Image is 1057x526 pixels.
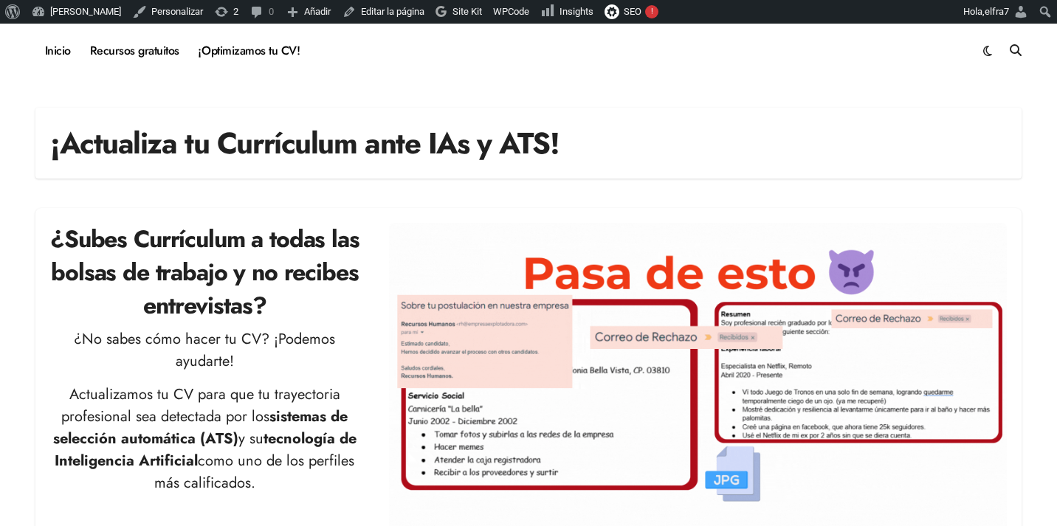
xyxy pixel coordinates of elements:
[452,6,482,17] span: Site Kit
[50,223,359,322] h2: ¿Subes Currículum a todas las bolsas de trabajo y no recibes entrevistas?
[35,31,80,71] a: Inicio
[80,31,189,71] a: Recursos gratuitos
[50,122,559,164] h1: ¡Actualiza tu Currículum ante IAs y ATS!
[55,428,357,471] strong: tecnología de Inteligencia Artificial
[985,6,1009,17] span: elfra7
[189,31,309,71] a: ¡Optimizamos tu CV!
[645,5,658,18] div: !
[53,406,348,449] strong: sistemas de selección automática (ATS)
[624,6,641,17] span: SEO
[50,328,359,373] p: ¿No sabes cómo hacer tu CV? ¡Podemos ayudarte!
[50,384,359,494] p: Actualizamos tu CV para que tu trayectoria profesional sea detectada por los y su como uno de los...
